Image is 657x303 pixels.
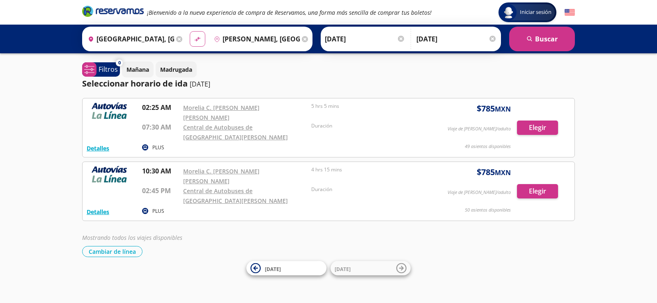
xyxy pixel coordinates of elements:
span: [DATE] [265,265,281,272]
span: 0 [118,59,121,66]
button: Elegir [517,121,558,135]
span: $ 785 [477,103,511,115]
button: Mañana [122,62,154,77]
a: Brand Logo [82,5,144,20]
input: Buscar Origen [85,29,174,49]
a: Morelia C. [PERSON_NAME] [PERSON_NAME] [183,167,260,185]
a: Central de Autobuses de [GEOGRAPHIC_DATA][PERSON_NAME] [183,187,288,205]
p: Viaje de [PERSON_NAME]/adulto [448,189,511,196]
small: MXN [495,168,511,177]
a: Morelia C. [PERSON_NAME] [PERSON_NAME] [183,104,260,121]
small: MXN [495,105,511,114]
p: Mañana [126,65,149,74]
button: [DATE] [331,261,411,276]
button: 0Filtros [82,62,120,77]
button: Buscar [509,27,575,51]
em: ¡Bienvenido a la nueva experiencia de compra de Reservamos, una forma más sencilla de comprar tus... [147,9,432,16]
i: Brand Logo [82,5,144,17]
input: Elegir Fecha [325,29,405,49]
img: RESERVAMOS [87,166,132,182]
p: Viaje de [PERSON_NAME]/adulto [448,125,511,132]
p: 02:25 AM [142,103,179,112]
p: 4 hrs 15 mins [311,166,435,173]
span: Iniciar sesión [517,8,555,16]
p: Duración [311,186,435,193]
p: Filtros [99,64,118,74]
button: [DATE] [246,261,326,276]
span: $ 785 [477,166,511,178]
p: 07:30 AM [142,122,179,132]
p: Seleccionar horario de ida [82,77,188,90]
button: Detalles [87,207,109,216]
p: 50 asientos disponibles [465,207,511,214]
input: Opcional [416,29,497,49]
input: Buscar Destino [211,29,300,49]
p: PLUS [152,207,164,215]
p: Duración [311,122,435,130]
p: 5 hrs 5 mins [311,103,435,110]
p: 49 asientos disponibles [465,143,511,150]
span: [DATE] [335,265,351,272]
button: English [565,7,575,18]
p: Madrugada [160,65,192,74]
em: Mostrando todos los viajes disponibles [82,234,182,241]
p: [DATE] [190,79,210,89]
button: Detalles [87,144,109,153]
button: Cambiar de línea [82,246,142,257]
img: RESERVAMOS [87,103,132,119]
p: 02:45 PM [142,186,179,196]
button: Madrugada [156,62,197,77]
button: Elegir [517,184,558,198]
p: 10:30 AM [142,166,179,176]
a: Central de Autobuses de [GEOGRAPHIC_DATA][PERSON_NAME] [183,123,288,141]
p: PLUS [152,144,164,151]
